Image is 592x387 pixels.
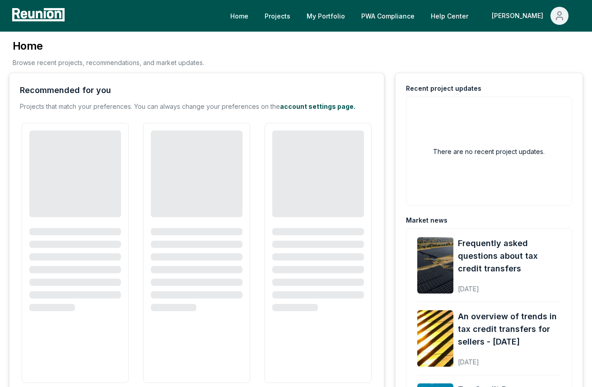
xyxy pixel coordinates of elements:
img: An overview of trends in tax credit transfers for sellers - September 2025 [417,310,453,367]
div: Recommended for you [20,84,111,97]
nav: Main [223,7,583,25]
a: Help Center [424,7,475,25]
a: An overview of trends in tax credit transfers for sellers - [DATE] [458,310,561,348]
a: Frequently asked questions about tax credit transfers [458,237,561,275]
div: [DATE] [458,278,561,294]
button: [PERSON_NAME] [485,7,576,25]
div: [PERSON_NAME] [492,7,547,25]
h3: Home [13,39,204,53]
p: Browse recent projects, recommendations, and market updates. [13,58,204,67]
h2: There are no recent project updates. [433,147,545,156]
div: Market news [406,216,447,225]
a: account settings page. [280,103,355,110]
a: Home [223,7,256,25]
a: Projects [257,7,298,25]
a: My Portfolio [299,7,352,25]
div: [DATE] [458,351,561,367]
span: Projects that match your preferences. You can always change your preferences on the [20,103,280,110]
div: Recent project updates [406,84,481,93]
img: Frequently asked questions about tax credit transfers [417,237,453,294]
a: PWA Compliance [354,7,422,25]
